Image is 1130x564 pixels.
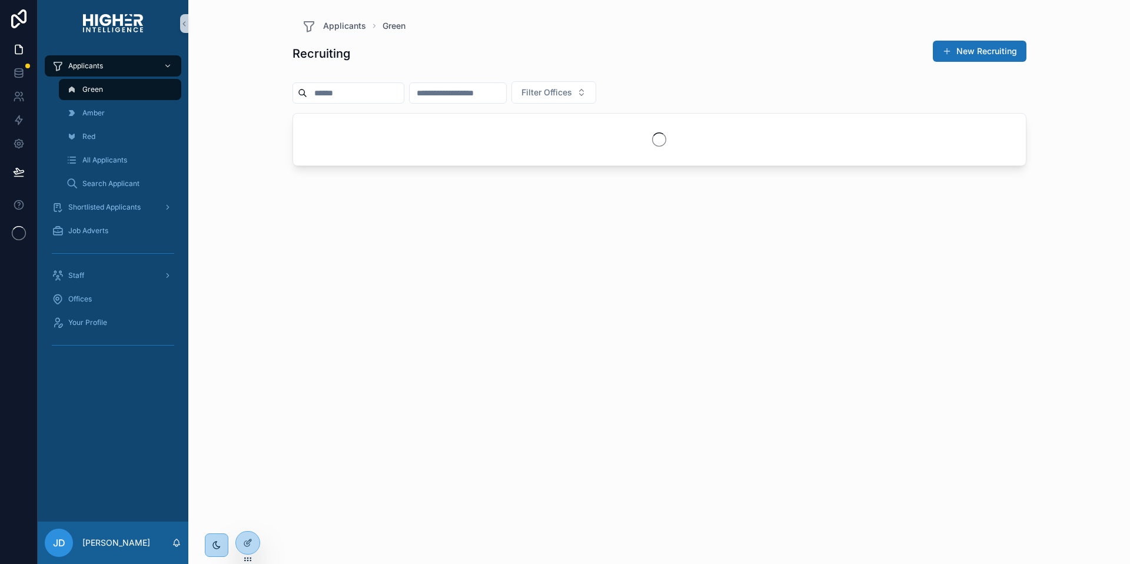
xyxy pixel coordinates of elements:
p: [PERSON_NAME] [82,537,150,549]
span: Red [82,132,95,141]
span: Shortlisted Applicants [68,203,141,212]
a: Your Profile [45,312,181,333]
span: Search Applicant [82,179,139,188]
a: Amber [59,102,181,124]
span: Filter Offices [521,87,572,98]
span: Staff [68,271,84,280]
span: Job Adverts [68,226,108,235]
span: JD [53,536,65,550]
span: Offices [68,294,92,304]
a: Applicants [45,55,181,77]
a: Job Adverts [45,220,181,241]
a: Green [383,20,406,32]
a: Red [59,126,181,147]
div: scrollable content [38,47,188,370]
button: New Recruiting [933,41,1026,62]
span: Applicants [323,20,366,32]
span: All Applicants [82,155,127,165]
a: Search Applicant [59,173,181,194]
span: Applicants [68,61,103,71]
h1: Recruiting [293,45,350,62]
a: Staff [45,265,181,286]
a: Applicants [302,19,366,33]
span: Your Profile [68,318,107,327]
img: App logo [83,14,143,33]
a: Shortlisted Applicants [45,197,181,218]
a: All Applicants [59,150,181,171]
span: Green [82,85,103,94]
a: Green [59,79,181,100]
a: Offices [45,288,181,310]
span: Amber [82,108,105,118]
button: Select Button [511,81,596,104]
